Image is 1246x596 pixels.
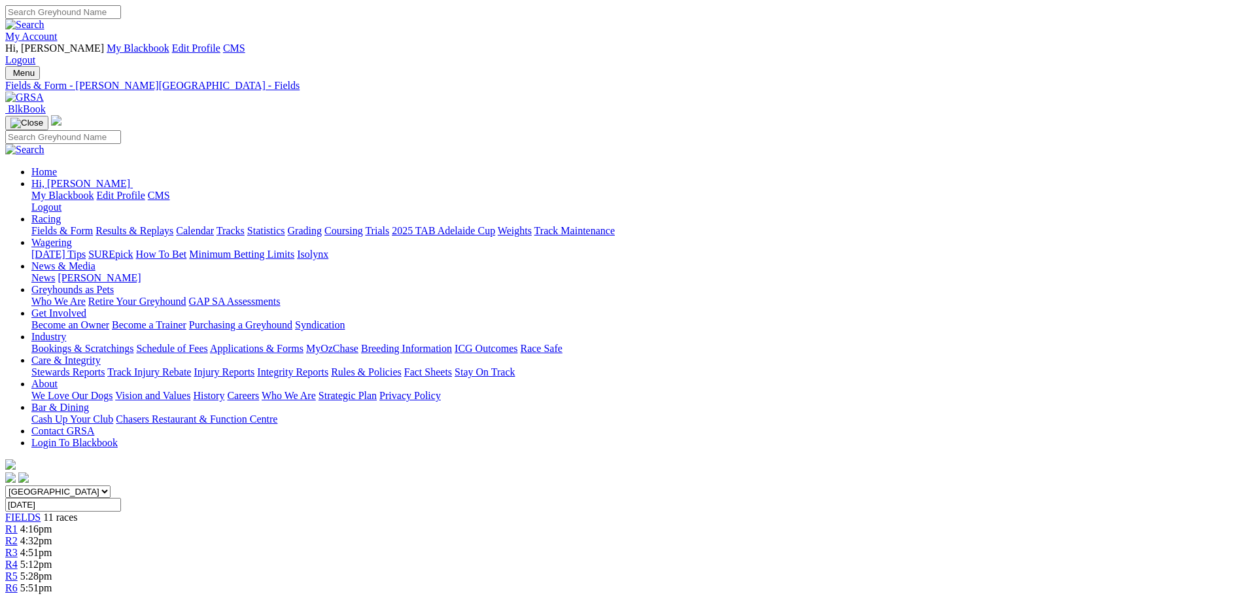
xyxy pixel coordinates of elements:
a: History [193,390,224,401]
a: Bookings & Scratchings [31,343,133,354]
a: R2 [5,535,18,546]
a: Stewards Reports [31,366,105,377]
a: Edit Profile [97,190,145,201]
a: Retire Your Greyhound [88,296,186,307]
a: MyOzChase [306,343,358,354]
a: [PERSON_NAME] [58,272,141,283]
div: Get Involved [31,319,1241,331]
a: Logout [5,54,35,65]
a: BlkBook [5,103,46,114]
a: Careers [227,390,259,401]
img: logo-grsa-white.png [51,115,61,126]
a: Results & Replays [95,225,173,236]
a: ICG Outcomes [455,343,517,354]
a: Weights [498,225,532,236]
div: Wagering [31,249,1241,260]
div: My Account [5,43,1241,66]
a: Fields & Form [31,225,93,236]
span: 4:51pm [20,547,52,558]
img: facebook.svg [5,472,16,483]
a: Injury Reports [194,366,254,377]
a: Strategic Plan [319,390,377,401]
a: Become a Trainer [112,319,186,330]
span: 5:28pm [20,570,52,582]
a: Get Involved [31,307,86,319]
a: Grading [288,225,322,236]
a: CMS [148,190,170,201]
a: R4 [5,559,18,570]
a: Care & Integrity [31,355,101,366]
div: Racing [31,225,1241,237]
a: How To Bet [136,249,187,260]
a: Hi, [PERSON_NAME] [31,178,133,189]
a: Who We Are [262,390,316,401]
a: Breeding Information [361,343,452,354]
a: Become an Owner [31,319,109,330]
div: Care & Integrity [31,366,1241,378]
span: 5:12pm [20,559,52,570]
div: Bar & Dining [31,413,1241,425]
a: News [31,272,55,283]
a: We Love Our Dogs [31,390,112,401]
a: SUREpick [88,249,133,260]
div: Fields & Form - [PERSON_NAME][GEOGRAPHIC_DATA] - Fields [5,80,1241,92]
span: 11 races [43,512,77,523]
div: Hi, [PERSON_NAME] [31,190,1241,213]
a: Wagering [31,237,72,248]
span: Hi, [PERSON_NAME] [5,43,104,54]
a: Stay On Track [455,366,515,377]
a: Home [31,166,57,177]
button: Toggle navigation [5,66,40,80]
span: BlkBook [8,103,46,114]
span: Hi, [PERSON_NAME] [31,178,130,189]
div: News & Media [31,272,1241,284]
a: Track Injury Rebate [107,366,191,377]
div: Greyhounds as Pets [31,296,1241,307]
a: 2025 TAB Adelaide Cup [392,225,495,236]
a: R1 [5,523,18,535]
a: Minimum Betting Limits [189,249,294,260]
a: Tracks [216,225,245,236]
span: 5:51pm [20,582,52,593]
a: Who We Are [31,296,86,307]
a: Logout [31,202,61,213]
img: Search [5,19,44,31]
a: My Blackbook [31,190,94,201]
a: Schedule of Fees [136,343,207,354]
a: Isolynx [297,249,328,260]
a: Trials [365,225,389,236]
a: Integrity Reports [257,366,328,377]
a: Industry [31,331,66,342]
input: Select date [5,498,121,512]
div: Industry [31,343,1241,355]
a: Contact GRSA [31,425,94,436]
a: GAP SA Assessments [189,296,281,307]
span: 4:16pm [20,523,52,535]
a: Privacy Policy [379,390,441,401]
a: Racing [31,213,61,224]
img: GRSA [5,92,44,103]
button: Toggle navigation [5,116,48,130]
a: Purchasing a Greyhound [189,319,292,330]
a: Fact Sheets [404,366,452,377]
a: About [31,378,58,389]
img: twitter.svg [18,472,29,483]
a: My Blackbook [107,43,169,54]
img: Close [10,118,43,128]
a: R5 [5,570,18,582]
a: Login To Blackbook [31,437,118,448]
a: CMS [223,43,245,54]
a: Race Safe [520,343,562,354]
a: Applications & Forms [210,343,303,354]
a: FIELDS [5,512,41,523]
a: Vision and Values [115,390,190,401]
div: About [31,390,1241,402]
a: Syndication [295,319,345,330]
span: R3 [5,547,18,558]
a: R6 [5,582,18,593]
a: Coursing [324,225,363,236]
